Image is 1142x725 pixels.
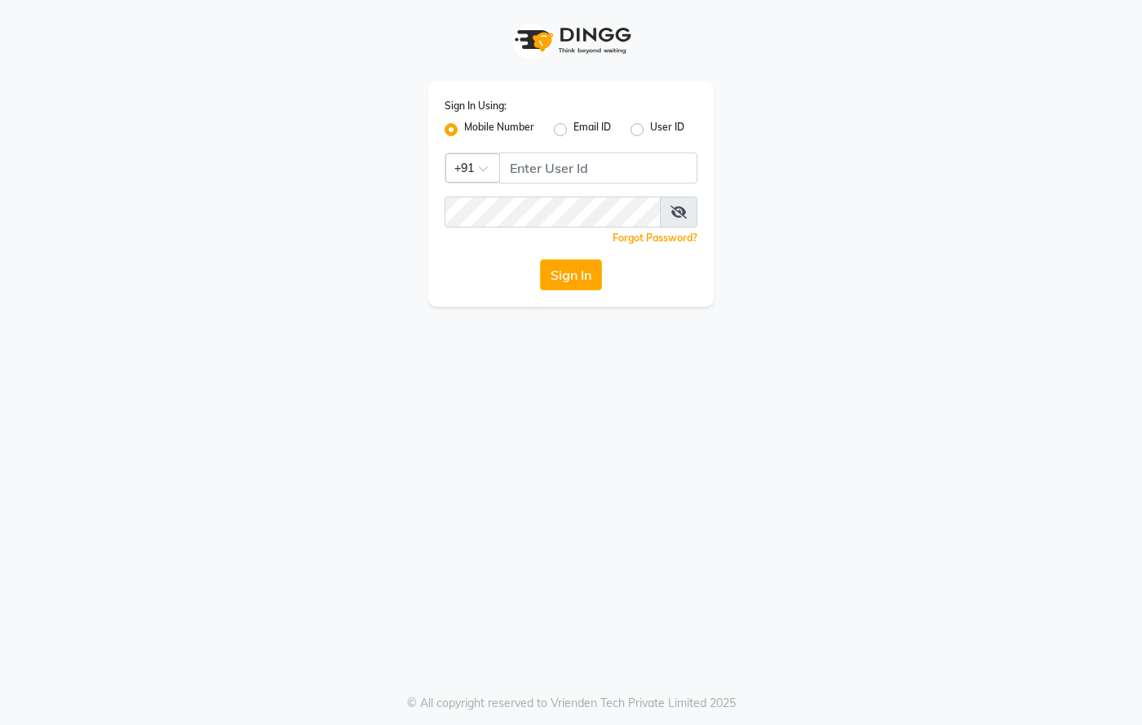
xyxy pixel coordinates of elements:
label: Email ID [573,120,611,139]
img: logo1.svg [506,16,636,64]
button: Sign In [540,259,602,290]
a: Forgot Password? [613,232,697,244]
input: Username [445,197,661,228]
label: Mobile Number [464,120,534,139]
input: Username [499,153,697,183]
label: Sign In Using: [445,99,507,113]
label: User ID [650,120,684,139]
